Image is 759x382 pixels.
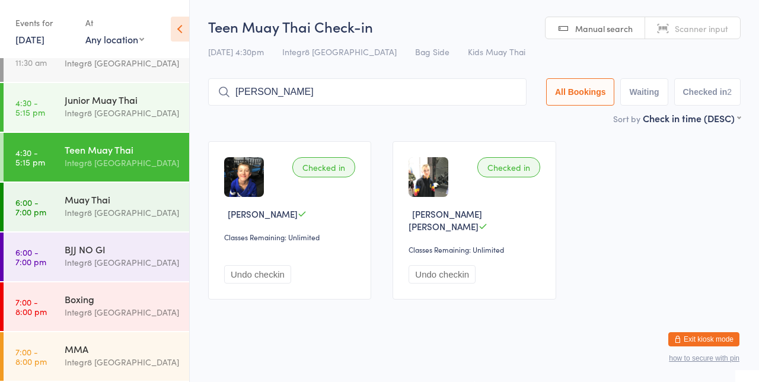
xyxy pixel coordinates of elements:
a: 6:00 -7:00 pmBJJ NO GIIntegr8 [GEOGRAPHIC_DATA] [4,233,189,281]
div: 2 [727,87,732,97]
span: [DATE] 4:30pm [208,46,264,58]
div: Integr8 [GEOGRAPHIC_DATA] [65,56,179,70]
div: Checked in [292,157,355,177]
img: image1746598628.png [409,157,448,197]
time: 6:00 - 7:00 pm [15,247,46,266]
div: Integr8 [GEOGRAPHIC_DATA] [65,256,179,269]
time: 6:00 - 7:00 pm [15,198,46,217]
span: Integr8 [GEOGRAPHIC_DATA] [282,46,397,58]
div: Check in time (DESC) [643,112,741,125]
a: 7:00 -8:00 pmMMAIntegr8 [GEOGRAPHIC_DATA] [4,332,189,381]
time: 10:00 - 11:30 am [15,48,47,67]
button: Exit kiosk mode [668,332,739,346]
button: All Bookings [546,78,615,106]
label: Sort by [613,113,640,125]
div: Integr8 [GEOGRAPHIC_DATA] [65,156,179,170]
div: At [85,13,144,33]
div: Integr8 [GEOGRAPHIC_DATA] [65,305,179,319]
span: Bag Side [415,46,449,58]
div: Teen Muay Thai [65,143,179,156]
button: Checked in2 [674,78,741,106]
input: Search [208,78,527,106]
button: Undo checkin [224,265,291,284]
span: Kids Muay Thai [468,46,525,58]
button: how to secure with pin [669,354,739,362]
time: 7:00 - 8:00 pm [15,347,47,366]
a: 4:30 -5:15 pmTeen Muay ThaiIntegr8 [GEOGRAPHIC_DATA] [4,133,189,182]
a: 4:30 -5:15 pmJunior Muay ThaiIntegr8 [GEOGRAPHIC_DATA] [4,83,189,132]
a: 6:00 -7:00 pmMuay ThaiIntegr8 [GEOGRAPHIC_DATA] [4,183,189,231]
div: Any location [85,33,144,46]
div: Boxing [65,292,179,305]
div: Classes Remaining: Unlimited [224,232,359,242]
time: 4:30 - 5:15 pm [15,98,45,117]
div: BJJ NO GI [65,243,179,256]
div: Junior Muay Thai [65,93,179,106]
div: Events for [15,13,74,33]
img: image1746512888.png [224,157,264,197]
button: Waiting [620,78,668,106]
div: Integr8 [GEOGRAPHIC_DATA] [65,206,179,219]
button: Undo checkin [409,265,476,284]
time: 4:30 - 5:15 pm [15,148,45,167]
span: Manual search [575,23,633,34]
a: [DATE] [15,33,44,46]
a: 7:00 -8:00 pmBoxingIntegr8 [GEOGRAPHIC_DATA] [4,282,189,331]
div: Integr8 [GEOGRAPHIC_DATA] [65,106,179,120]
span: [PERSON_NAME] [228,208,298,220]
div: Integr8 [GEOGRAPHIC_DATA] [65,355,179,369]
div: Checked in [477,157,540,177]
div: Classes Remaining: Unlimited [409,244,543,254]
time: 7:00 - 8:00 pm [15,297,47,316]
div: Muay Thai [65,193,179,206]
span: Scanner input [675,23,728,34]
h2: Teen Muay Thai Check-in [208,17,741,36]
span: [PERSON_NAME] [PERSON_NAME] [409,208,482,233]
div: MMA [65,342,179,355]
